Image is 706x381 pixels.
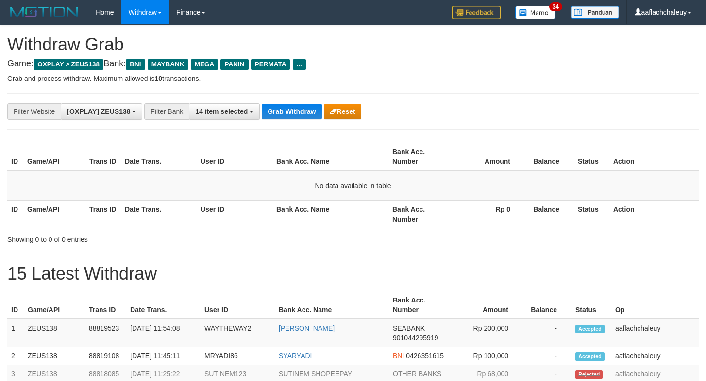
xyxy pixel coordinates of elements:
[67,108,130,115] span: [OXPLAY] ZEUS138
[126,319,201,347] td: [DATE] 11:54:08
[279,324,335,332] a: [PERSON_NAME]
[24,291,85,319] th: Game/API
[575,352,605,361] span: Accepted
[515,6,556,19] img: Button%20Memo.svg
[523,319,572,347] td: -
[293,59,306,70] span: ...
[575,370,603,379] span: Rejected
[7,103,61,120] div: Filter Website
[197,200,272,228] th: User ID
[450,291,523,319] th: Amount
[272,200,388,228] th: Bank Acc. Name
[195,108,248,115] span: 14 item selected
[7,319,24,347] td: 1
[85,347,126,365] td: 88819108
[279,370,352,378] a: SUTINEM SHOPEEPAY
[406,352,444,360] span: Copy 0426351615 to clipboard
[388,200,451,228] th: Bank Acc. Number
[393,324,425,332] span: SEABANK
[7,171,699,201] td: No data available in table
[7,59,699,69] h4: Game: Bank:
[121,200,197,228] th: Date Trans.
[571,6,619,19] img: panduan.png
[154,75,162,82] strong: 10
[262,104,321,119] button: Grab Withdraw
[275,291,389,319] th: Bank Acc. Name
[121,143,197,171] th: Date Trans.
[609,143,699,171] th: Action
[525,143,574,171] th: Balance
[575,325,605,333] span: Accepted
[7,291,24,319] th: ID
[144,103,189,120] div: Filter Bank
[7,35,699,54] h1: Withdraw Grab
[251,59,290,70] span: PERMATA
[126,291,201,319] th: Date Trans.
[201,347,275,365] td: MRYADI86
[279,352,312,360] a: SYARYADI
[85,291,126,319] th: Trans ID
[126,59,145,70] span: BNI
[451,200,525,228] th: Rp 0
[393,334,438,342] span: Copy 901044295919 to clipboard
[272,143,388,171] th: Bank Acc. Name
[523,347,572,365] td: -
[393,370,441,378] span: OTHER BANKS
[611,319,699,347] td: aaflachchaleuy
[201,291,275,319] th: User ID
[450,347,523,365] td: Rp 100,000
[7,74,699,83] p: Grab and process withdraw. Maximum allowed is transactions.
[572,291,611,319] th: Status
[388,143,451,171] th: Bank Acc. Number
[24,319,85,347] td: ZEUS138
[7,200,23,228] th: ID
[574,143,609,171] th: Status
[7,231,287,244] div: Showing 0 to 0 of 0 entries
[450,319,523,347] td: Rp 200,000
[7,5,81,19] img: MOTION_logo.png
[34,59,103,70] span: OXPLAY > ZEUS138
[452,6,501,19] img: Feedback.jpg
[525,200,574,228] th: Balance
[609,200,699,228] th: Action
[220,59,248,70] span: PANIN
[393,352,404,360] span: BNI
[61,103,142,120] button: [OXPLAY] ZEUS138
[148,59,188,70] span: MAYBANK
[197,143,272,171] th: User ID
[7,347,24,365] td: 2
[201,319,275,347] td: WAYTHEWAY2
[549,2,562,11] span: 34
[611,347,699,365] td: aaflachchaleuy
[324,104,361,119] button: Reset
[389,291,450,319] th: Bank Acc. Number
[7,264,699,284] h1: 15 Latest Withdraw
[191,59,219,70] span: MEGA
[126,347,201,365] td: [DATE] 11:45:11
[85,143,121,171] th: Trans ID
[574,200,609,228] th: Status
[23,200,85,228] th: Game/API
[23,143,85,171] th: Game/API
[451,143,525,171] th: Amount
[24,347,85,365] td: ZEUS138
[523,291,572,319] th: Balance
[85,200,121,228] th: Trans ID
[85,319,126,347] td: 88819523
[189,103,260,120] button: 14 item selected
[7,143,23,171] th: ID
[611,291,699,319] th: Op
